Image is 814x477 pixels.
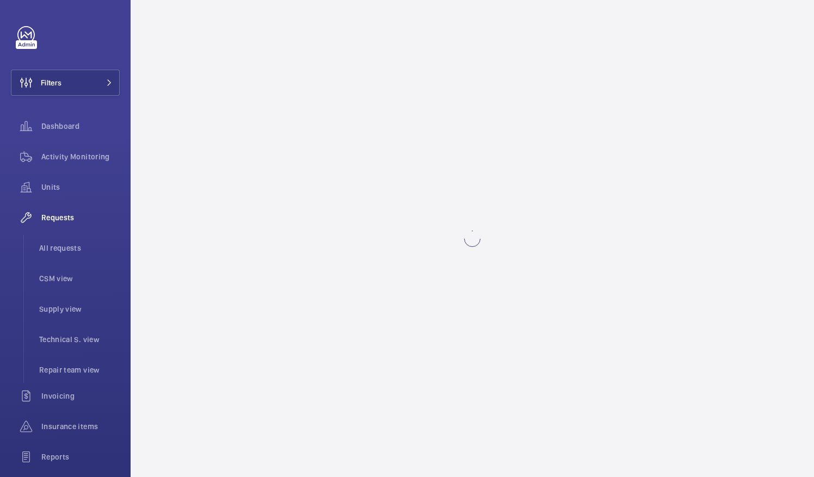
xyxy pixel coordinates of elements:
[39,334,120,345] span: Technical S. view
[41,421,120,432] span: Insurance items
[39,273,120,284] span: CSM view
[39,303,120,314] span: Supply view
[41,151,120,162] span: Activity Monitoring
[39,364,120,375] span: Repair team view
[41,391,120,401] span: Invoicing
[41,121,120,132] span: Dashboard
[41,212,120,223] span: Requests
[41,182,120,193] span: Units
[41,451,120,462] span: Reports
[41,77,61,88] span: Filters
[11,70,120,96] button: Filters
[39,243,120,253] span: All requests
